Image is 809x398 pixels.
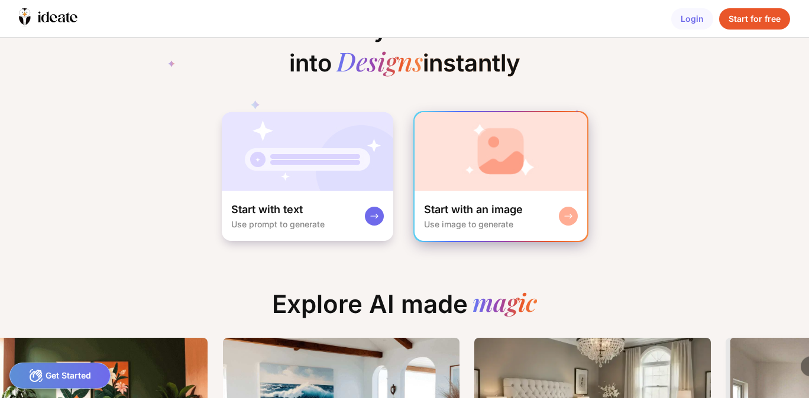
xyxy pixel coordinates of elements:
div: Start with text [231,203,303,217]
div: magic [473,289,537,319]
div: Start with an image [424,203,523,217]
div: Login [671,8,713,30]
img: startWithTextCardBg.jpg [222,112,393,191]
div: Use image to generate [424,219,513,229]
div: Get Started [9,363,111,389]
div: Start for free [719,8,790,30]
img: startWithImageCardBg.jpg [415,112,587,191]
div: Explore AI made [263,289,546,328]
div: Use prompt to generate [231,219,325,229]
